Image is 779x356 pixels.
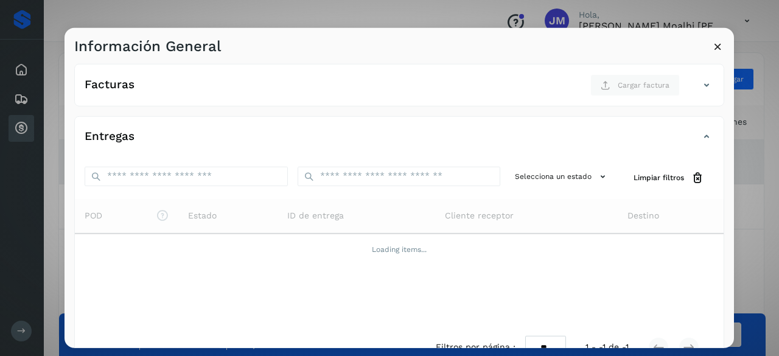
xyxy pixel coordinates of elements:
h4: Entregas [85,130,134,144]
span: Destino [627,209,659,222]
span: Cliente receptor [445,209,514,222]
span: Cargar factura [618,80,669,91]
span: Filtros por página : [436,341,515,354]
h4: Facturas [85,78,134,92]
div: FacturasCargar factura [75,74,724,106]
td: Loading items... [75,233,724,265]
span: Estado [188,209,217,222]
button: Cargar factura [590,74,680,96]
button: Selecciona un estado [510,167,614,187]
span: Limpiar filtros [634,172,684,183]
button: Limpiar filtros [624,167,714,189]
div: Entregas [75,127,724,157]
span: ID de entrega [287,209,344,222]
span: 1 - -1 de -1 [585,341,629,354]
span: POD [85,209,169,222]
h3: Información General [74,37,221,55]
